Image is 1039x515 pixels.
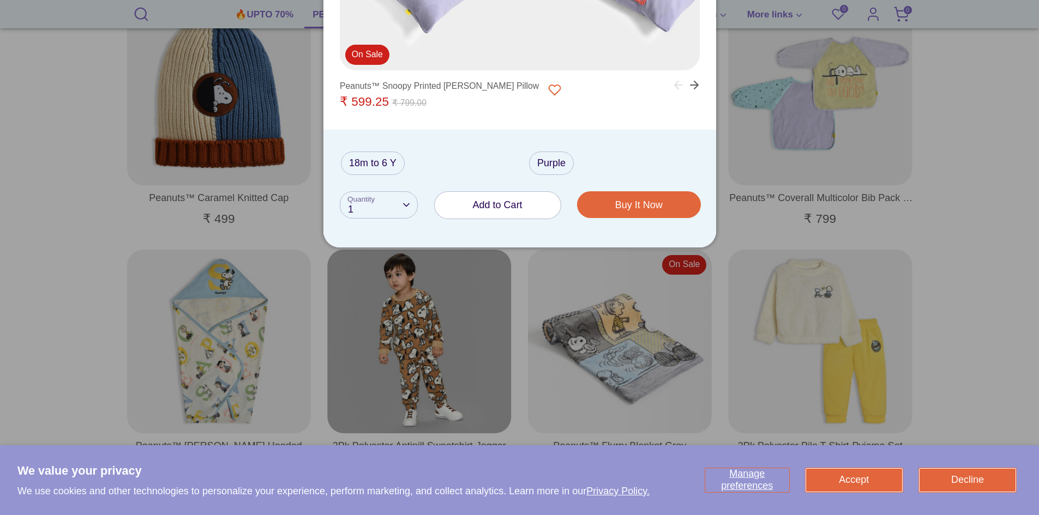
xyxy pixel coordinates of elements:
span: Add to Cart [473,199,522,210]
h2: We value your privacy [17,463,650,479]
label: 18m to 6 Y [341,152,405,175]
button: Buy It Now [578,192,700,217]
button: Decline [919,468,1016,492]
span: ₹ 599.25 [340,95,389,108]
button: Add to Wishlist [541,79,568,101]
button: 1 [340,191,418,219]
span: Manage preferences [721,468,773,491]
label: Purple [529,152,574,175]
button: Previous [661,72,685,96]
button: Next [688,72,712,96]
button: Manage preferences [705,468,789,492]
button: Add to Cart [435,192,561,219]
p: We use cookies and other technologies to personalize your experience, perform marketing, and coll... [17,485,650,498]
a: Privacy Policy. [586,486,650,496]
div: Peanuts™ Snoopy Printed [PERSON_NAME] Pillow [340,78,539,94]
button: Accept [806,468,903,492]
span: ₹ 799.00 [392,98,427,107]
